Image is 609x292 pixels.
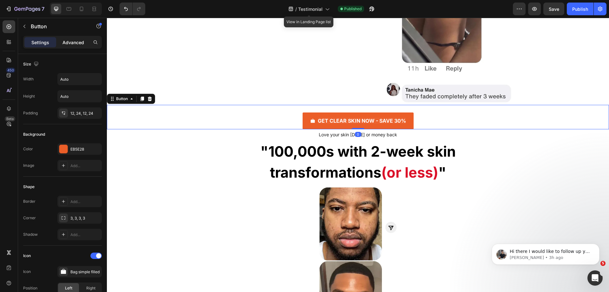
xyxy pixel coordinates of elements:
[107,18,609,292] iframe: To enrich screen reader interactions, please activate Accessibility in Grammarly extension settings
[248,114,254,119] div: 0
[567,3,593,15] button: Publish
[295,6,297,12] span: /
[70,215,100,221] div: 3, 3, 3, 3
[31,23,85,30] p: Button
[196,95,307,112] button: <p><span style="background-color:rgba(255,251,255,0.03);color:#FFFFFF;font-size:16px;"><strong>GE...
[58,91,101,102] input: Auto
[65,285,72,291] span: Left
[23,93,35,99] div: Height
[3,3,47,15] button: 7
[23,199,36,204] div: Border
[62,39,84,46] p: Advanced
[70,163,100,169] div: Add...
[482,230,609,275] iframe: Intercom notifications message
[163,146,274,163] strong: transformations
[600,261,606,266] span: 5
[331,146,339,163] strong: "
[212,114,290,119] span: Love your skin [DATE] or money back
[274,146,331,163] strong: (or less)
[70,269,100,275] div: Bag simple filled
[23,146,33,152] div: Color
[23,232,38,237] div: Shadow
[23,253,31,259] div: Icon
[42,5,44,13] p: 7
[572,6,588,12] div: Publish
[23,269,31,275] div: Icon
[58,73,101,85] input: Auto
[587,270,603,286] iframe: Intercom live chat
[23,215,36,221] div: Corner
[5,116,15,121] div: Beta
[6,68,15,73] div: 450
[23,60,40,69] div: Size
[70,199,100,205] div: Add...
[23,184,35,190] div: Shape
[8,78,22,84] div: Button
[23,110,38,116] div: Padding
[543,3,564,15] button: Save
[23,132,45,137] div: Background
[120,3,145,15] div: Undo/Redo
[549,6,559,12] span: Save
[70,111,100,116] div: 12, 24, 12, 24
[154,125,349,142] strong: "100,000s with 2-week skin
[23,163,34,168] div: Image
[344,6,362,12] span: Published
[70,146,100,152] div: EB5E28
[298,6,323,12] span: Testimonial
[23,76,34,82] div: Width
[70,232,100,238] div: Add...
[86,285,95,291] span: Right
[31,39,49,46] p: Settings
[23,285,37,291] div: Position
[211,100,299,106] strong: GET CLEAR SKIN NOW - SAVE 30%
